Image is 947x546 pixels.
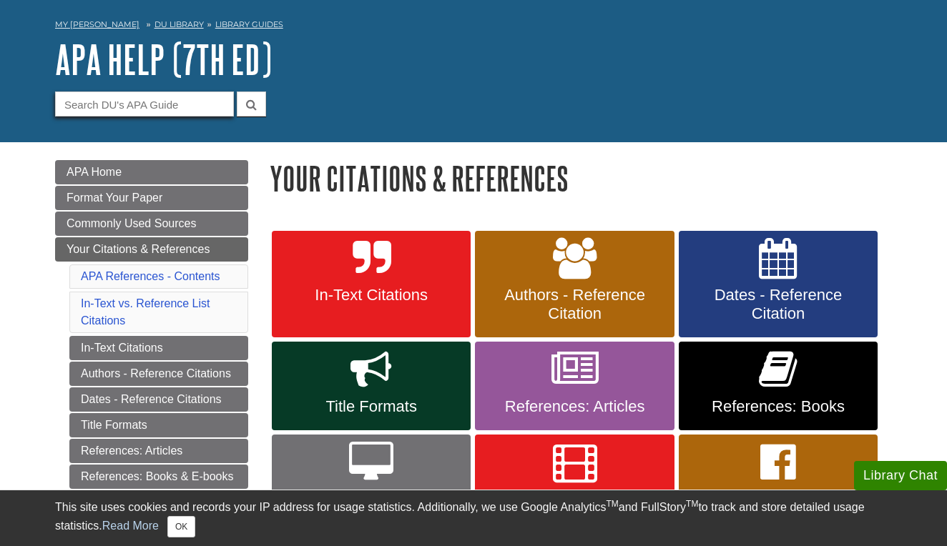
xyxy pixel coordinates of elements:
[475,435,674,542] a: References: Films, Videos, TV Shows
[475,342,674,430] a: References: Articles
[67,166,122,178] span: APA Home
[272,435,471,542] a: References: Online Sources
[69,413,248,437] a: Title Formats
[55,19,139,31] a: My [PERSON_NAME]
[486,286,663,323] span: Authors - Reference Citation
[854,461,947,490] button: Library Chat
[67,243,210,255] span: Your Citations & References
[486,397,663,416] span: References: Articles
[686,499,698,509] sup: TM
[215,19,283,29] a: Library Guides
[690,397,867,416] span: References: Books
[270,160,892,197] h1: Your Citations & References
[55,91,234,116] input: Search DU's APA Guide
[154,19,204,29] a: DU Library
[55,15,892,38] nav: breadcrumb
[55,160,248,184] a: APA Home
[67,217,196,229] span: Commonly Used Sources
[475,231,674,338] a: Authors - Reference Citation
[690,286,867,323] span: Dates - Reference Citation
[679,231,878,338] a: Dates - Reference Citation
[67,192,162,204] span: Format Your Paper
[272,342,471,430] a: Title Formats
[81,297,210,327] a: In-Text vs. Reference List Citations
[167,516,195,537] button: Close
[69,439,248,463] a: References: Articles
[55,186,248,210] a: Format Your Paper
[55,499,892,537] div: This site uses cookies and records your IP address for usage statistics. Additionally, we use Goo...
[81,270,220,282] a: APA References - Contents
[606,499,618,509] sup: TM
[69,336,248,360] a: In-Text Citations
[69,387,248,412] a: Dates - Reference Citations
[283,397,460,416] span: Title Formats
[102,520,159,532] a: Read More
[69,362,248,386] a: Authors - Reference Citations
[679,342,878,430] a: References: Books
[679,435,878,542] a: References: Social Media
[283,286,460,304] span: In-Text Citations
[55,212,248,236] a: Commonly Used Sources
[272,231,471,338] a: In-Text Citations
[55,37,272,81] a: APA Help (7th Ed)
[55,237,248,262] a: Your Citations & References
[69,465,248,489] a: References: Books & E-books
